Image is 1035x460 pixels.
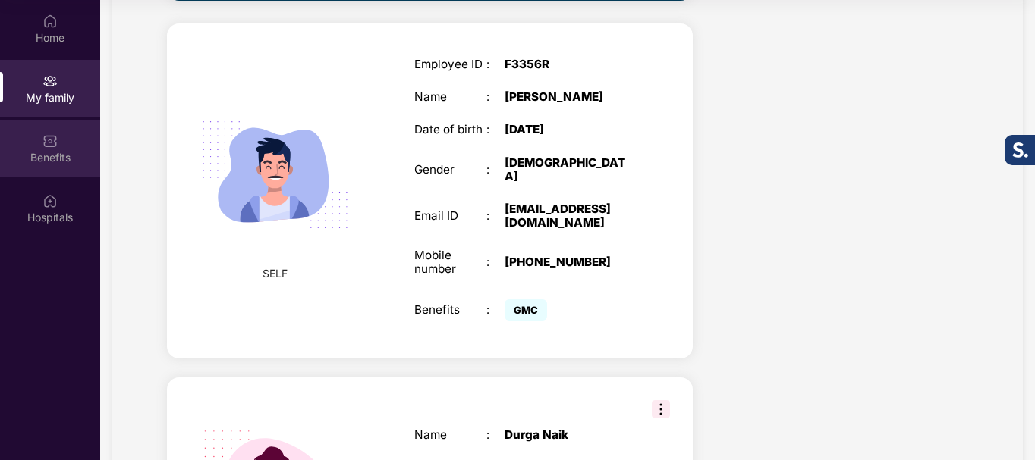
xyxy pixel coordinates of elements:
[414,209,487,223] div: Email ID
[414,90,487,104] div: Name
[486,123,505,136] div: :
[414,428,487,442] div: Name
[505,299,547,321] span: GMC
[486,163,505,177] div: :
[414,123,487,136] div: Date of birth
[505,202,631,230] div: [EMAIL_ADDRESS][DOMAIN_NAME]
[486,90,505,104] div: :
[652,400,670,418] img: svg+xml;base64,PHN2ZyB3aWR0aD0iMzIiIGhlaWdodD0iMzIiIHZpZXdCb3g9IjAgMCAzMiAzMiIgZmlsbD0ibm9uZSIgeG...
[505,58,631,71] div: F3356R
[486,58,505,71] div: :
[486,255,505,269] div: :
[486,209,505,223] div: :
[414,58,487,71] div: Employee ID
[42,193,58,208] img: svg+xml;base64,PHN2ZyBpZD0iSG9zcGl0YWxzIiB4bWxucz0iaHR0cDovL3d3dy53My5vcmcvMjAwMC9zdmciIHdpZHRoPS...
[486,428,505,442] div: :
[42,133,58,149] img: svg+xml;base64,PHN2ZyBpZD0iQmVuZWZpdHMiIHhtbG5zPSJodHRwOi8vd3d3LnczLm9yZy8yMDAwL3N2ZyIgd2lkdGg9Ij...
[184,84,366,265] img: svg+xml;base64,PHN2ZyB4bWxucz0iaHR0cDovL3d3dy53My5vcmcvMjAwMC9zdmciIHdpZHRoPSIyMjQiIGhlaWdodD0iMT...
[414,303,487,317] div: Benefits
[505,156,631,183] div: [DEMOGRAPHIC_DATA]
[505,90,631,104] div: [PERSON_NAME]
[414,249,487,276] div: Mobile number
[263,265,288,282] span: SELF
[486,303,505,317] div: :
[42,14,58,29] img: svg+xml;base64,PHN2ZyBpZD0iSG9tZSIgeG1sbnM9Imh0dHA6Ly93d3cudzMub3JnLzIwMDAvc3ZnIiB3aWR0aD0iMjAiIG...
[505,255,631,269] div: [PHONE_NUMBER]
[414,163,487,177] div: Gender
[505,123,631,136] div: [DATE]
[42,74,58,89] img: svg+xml;base64,PHN2ZyB3aWR0aD0iMjAiIGhlaWdodD0iMjAiIHZpZXdCb3g9IjAgMCAyMCAyMCIgZmlsbD0ibm9uZSIgeG...
[505,428,631,442] div: Durga Naik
